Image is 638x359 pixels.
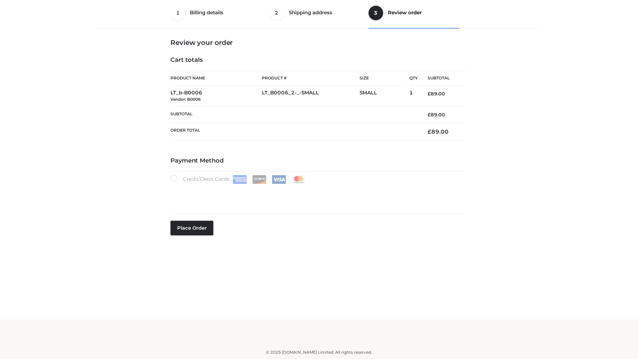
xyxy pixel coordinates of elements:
img: Discover [252,175,266,184]
td: LT_b-B0006 [170,86,262,107]
th: Size [360,71,406,86]
h4: Cart totals [170,57,468,64]
img: Visa [272,175,286,184]
th: Subtotal [170,106,418,123]
bdi: 89.00 [428,91,445,97]
bdi: 89.00 [428,112,445,118]
td: LT_B0006_2-_-SMALL [262,86,360,107]
iframe: Secure payment input frame [169,182,466,207]
label: Credit/Debit Cards [170,175,306,184]
img: Amex [233,175,247,184]
td: 1 [409,86,418,107]
th: Qty [409,70,418,86]
th: Product # [262,70,360,86]
span: £ [428,128,431,135]
td: SMALL [360,86,409,107]
span: £ [428,112,431,118]
small: Vendor: B0006 [170,97,201,102]
bdi: 89.00 [428,128,449,135]
div: © 2025 [DOMAIN_NAME] Limited. All rights reserved. [99,349,539,356]
th: Order Total [170,123,418,141]
th: Subtotal [418,71,468,86]
button: Place order [170,221,213,235]
h3: Review your order [170,39,468,47]
img: Mastercard [291,175,306,184]
th: Product Name [170,70,262,86]
h4: Payment Method [170,157,468,165]
span: £ [428,91,431,97]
